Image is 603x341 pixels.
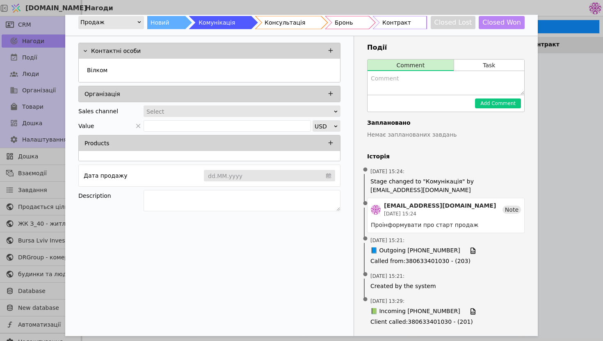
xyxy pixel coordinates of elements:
[370,298,404,305] span: [DATE] 13:29 :
[361,264,370,285] span: •
[384,201,496,210] div: [EMAIL_ADDRESS][DOMAIN_NAME]
[502,206,521,214] div: Note
[370,246,460,255] span: 📘 Outgoing [PHONE_NUMBER]
[479,16,525,29] button: Closed Won
[85,139,109,148] p: Products
[78,105,118,117] div: Sales channel
[78,190,144,201] div: Description
[80,16,137,28] div: Продаж
[371,205,381,215] img: de
[335,16,353,29] div: Бронь
[315,121,333,132] div: USD
[367,152,525,161] h4: Історія
[87,66,107,75] p: Вілком
[65,15,538,336] div: Add Opportunity
[361,289,370,310] span: •
[454,60,524,71] button: Task
[84,170,127,181] div: Дата продажу
[370,272,404,280] span: [DATE] 15:21 :
[431,16,476,29] button: Closed Lost
[326,172,331,180] svg: calendar
[367,130,525,139] p: Немає запланованих завдань
[370,318,521,326] span: Client called : 380633401030 - (201)
[370,237,404,244] span: [DATE] 15:21 :
[370,177,521,195] span: Stage changed to "Комунікація" by [EMAIL_ADDRESS][DOMAIN_NAME]
[370,168,404,175] span: [DATE] 15:24 :
[367,43,525,53] h3: Події
[370,257,521,265] span: Called from : 380633401030 - (203)
[371,221,521,229] div: Проінформувати про старт продаж
[78,120,94,132] span: Value
[361,229,370,249] span: •
[370,307,460,316] span: 📗 Incoming [PHONE_NUMBER]
[361,160,370,181] span: •
[384,210,496,217] div: [DATE] 15:24
[475,98,521,108] button: Add Comment
[370,282,521,291] span: Created by the system
[368,60,454,71] button: Comment
[151,16,169,29] div: Новий
[367,119,525,127] h4: Заплановано
[265,16,305,29] div: Консультація
[146,106,332,117] div: Select
[85,90,120,98] p: Організація
[91,47,141,55] p: Контактні особи
[382,16,411,29] div: Контракт
[199,16,235,29] div: Комунікація
[361,193,370,214] span: •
